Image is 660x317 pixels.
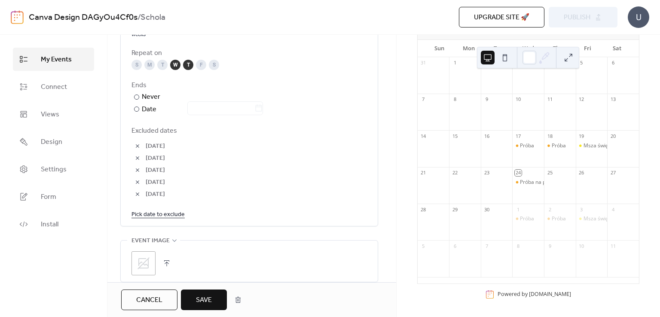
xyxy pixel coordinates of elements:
div: Date [142,104,263,115]
span: Views [41,110,59,120]
span: Upgrade site 🚀 [474,12,529,23]
b: / [137,9,141,26]
div: Thu [543,40,573,57]
div: 7 [483,243,490,249]
div: 11 [610,243,616,249]
div: 5 [420,243,427,249]
div: U [628,6,649,28]
div: Próba [520,215,534,223]
div: 31 [420,60,427,66]
div: 6 [452,243,458,249]
button: Save [181,290,227,310]
b: Schola [141,9,165,26]
div: 6 [610,60,616,66]
div: 30 [483,206,490,213]
div: 13 [610,96,616,103]
span: Event image [131,236,170,246]
div: 18 [547,133,553,139]
a: Cancel [121,290,177,310]
span: Pick date to exclude [131,210,185,220]
div: Msza święta [576,215,608,223]
div: Próba [552,215,566,223]
span: [DATE] [146,153,367,164]
div: Msza święta [584,215,612,223]
button: Upgrade site 🚀 [459,7,544,27]
span: My Events [41,55,72,65]
span: Excluded dates [131,126,367,136]
div: Msza święta [576,142,608,149]
div: Próba na pokaz patronów (26.09) [512,179,544,186]
div: 5 [578,60,585,66]
div: F [196,60,206,70]
div: 23 [483,170,490,176]
span: [DATE] [146,189,367,200]
div: 28 [420,206,427,213]
span: [DATE] [146,177,367,188]
a: Canva Design DAGyOu4Cf0s [29,9,137,26]
div: Wed [513,40,543,57]
div: Próba [544,215,576,223]
div: ; [131,251,156,275]
div: 2 [547,206,553,213]
a: Connect [13,75,94,98]
div: Mon [454,40,484,57]
div: Ends [131,80,365,91]
div: 22 [452,170,458,176]
div: M [144,60,155,70]
span: [DATE] [146,141,367,152]
div: S [209,60,219,70]
div: 10 [578,243,585,249]
div: 15 [452,133,458,139]
div: T [157,60,168,70]
div: 7 [420,96,427,103]
div: 1 [515,206,521,213]
div: 14 [420,133,427,139]
div: 17 [515,133,521,139]
div: 24 [515,170,521,176]
div: 29 [452,206,458,213]
a: Settings [13,158,94,181]
span: Install [41,219,58,230]
div: 4 [610,206,616,213]
div: 10 [515,96,521,103]
div: Repeat on [131,48,365,58]
div: W [170,60,180,70]
div: 11 [547,96,553,103]
div: Powered by [498,291,571,298]
span: Save [196,295,212,305]
a: Form [13,185,94,208]
div: Próba [544,142,576,149]
div: 8 [515,243,521,249]
div: Sat [602,40,632,57]
div: 12 [578,96,585,103]
div: Próba [520,142,534,149]
div: Próba [552,142,566,149]
span: Form [41,192,56,202]
div: S [131,60,142,70]
div: 1 [452,60,458,66]
div: 9 [547,243,553,249]
div: Msza święta [584,142,612,149]
div: 9 [483,96,490,103]
span: Cancel [136,295,162,305]
div: 20 [610,133,616,139]
div: 25 [547,170,553,176]
span: Connect [41,82,67,92]
div: Fri [573,40,602,57]
span: [DATE] [146,165,367,176]
div: 8 [452,96,458,103]
span: Design [41,137,62,147]
div: 27 [610,170,616,176]
div: Never [142,92,161,102]
a: Views [13,103,94,126]
div: 19 [578,133,585,139]
div: T [183,60,193,70]
div: 3 [578,206,585,213]
div: Sun [425,40,454,57]
div: 16 [483,133,490,139]
div: Próba na pokaz patronów (26.09) [520,179,599,186]
div: 21 [420,170,427,176]
div: 26 [578,170,585,176]
div: Tue [484,40,513,57]
a: Design [13,130,94,153]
